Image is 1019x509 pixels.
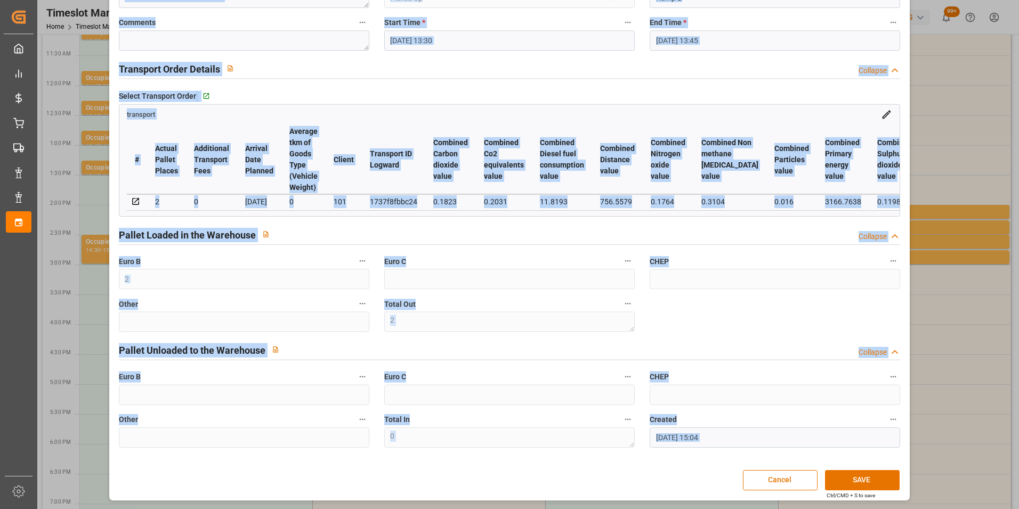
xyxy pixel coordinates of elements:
[859,231,887,242] div: Collapse
[119,371,141,383] span: Euro B
[245,195,273,208] div: [DATE]
[650,17,686,28] span: End Time
[877,195,912,208] div: 0.1198
[650,371,669,383] span: CHEP
[825,195,861,208] div: 3166.7638
[119,62,220,76] h2: Transport Order Details
[155,195,178,208] div: 2
[362,125,425,194] th: Transport ID Logward
[693,125,766,194] th: Combined Non methane [MEDICAL_DATA] value
[621,15,635,29] button: Start Time *
[886,15,900,29] button: End Time *
[326,125,362,194] th: Client
[886,412,900,426] button: Created
[540,195,584,208] div: 11.8193
[355,254,369,268] button: Euro B
[237,125,281,194] th: Arrival Date Planned
[743,470,818,490] button: Cancel
[869,125,920,194] th: Combined Sulphur dioxide value
[774,195,809,208] div: 0.016
[119,414,138,425] span: Other
[621,254,635,268] button: Euro C
[886,370,900,384] button: CHEP
[650,427,900,448] input: DD-MM-YYYY HH:MM
[334,195,354,208] div: 101
[355,370,369,384] button: Euro B
[220,58,240,78] button: View description
[127,109,155,118] a: transport
[476,125,532,194] th: Combined Co2 equivalents value
[355,297,369,311] button: Other
[384,299,416,310] span: Total Out
[384,371,406,383] span: Euro C
[119,91,196,102] span: Select Transport Order
[433,195,468,208] div: 0.1823
[859,347,887,358] div: Collapse
[147,125,186,194] th: Actual Pallet Places
[119,228,256,242] h2: Pallet Loaded in the Warehouse
[384,30,635,51] input: DD-MM-YYYY HH:MM
[827,491,875,499] div: Ctrl/CMD + S to save
[119,17,156,28] span: Comments
[119,299,138,310] span: Other
[532,125,592,194] th: Combined Diesel fuel consumption value
[425,125,476,194] th: Combined Carbon dioxide value
[119,343,265,357] h2: Pallet Unloaded to the Warehouse
[650,414,677,425] span: Created
[859,65,887,76] div: Collapse
[186,125,237,194] th: Additional Transport Fees
[817,125,869,194] th: Combined Primary energy value
[289,195,318,208] div: 0
[355,412,369,426] button: Other
[650,30,900,51] input: DD-MM-YYYY HH:MM
[370,195,417,208] div: 1737f8fbbc24
[592,125,643,194] th: Combined Distance value
[651,195,685,208] div: 0.1764
[621,370,635,384] button: Euro C
[119,256,141,267] span: Euro B
[621,412,635,426] button: Total In
[384,312,635,332] textarea: 2
[886,254,900,268] button: CHEP
[127,125,147,194] th: #
[650,256,669,267] span: CHEP
[484,195,524,208] div: 0.2031
[766,125,817,194] th: Combined Particles value
[384,414,410,425] span: Total In
[355,15,369,29] button: Comments
[265,339,286,360] button: View description
[194,195,229,208] div: 0
[600,195,635,208] div: 756.5579
[701,195,758,208] div: 0.3104
[384,427,635,448] textarea: 0
[281,125,326,194] th: Average tkm of Goods Type (Vehicle Weight)
[643,125,693,194] th: Combined Nitrogen oxide value
[384,256,406,267] span: Euro C
[621,297,635,311] button: Total Out
[825,470,900,490] button: SAVE
[384,17,425,28] span: Start Time
[127,110,155,118] span: transport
